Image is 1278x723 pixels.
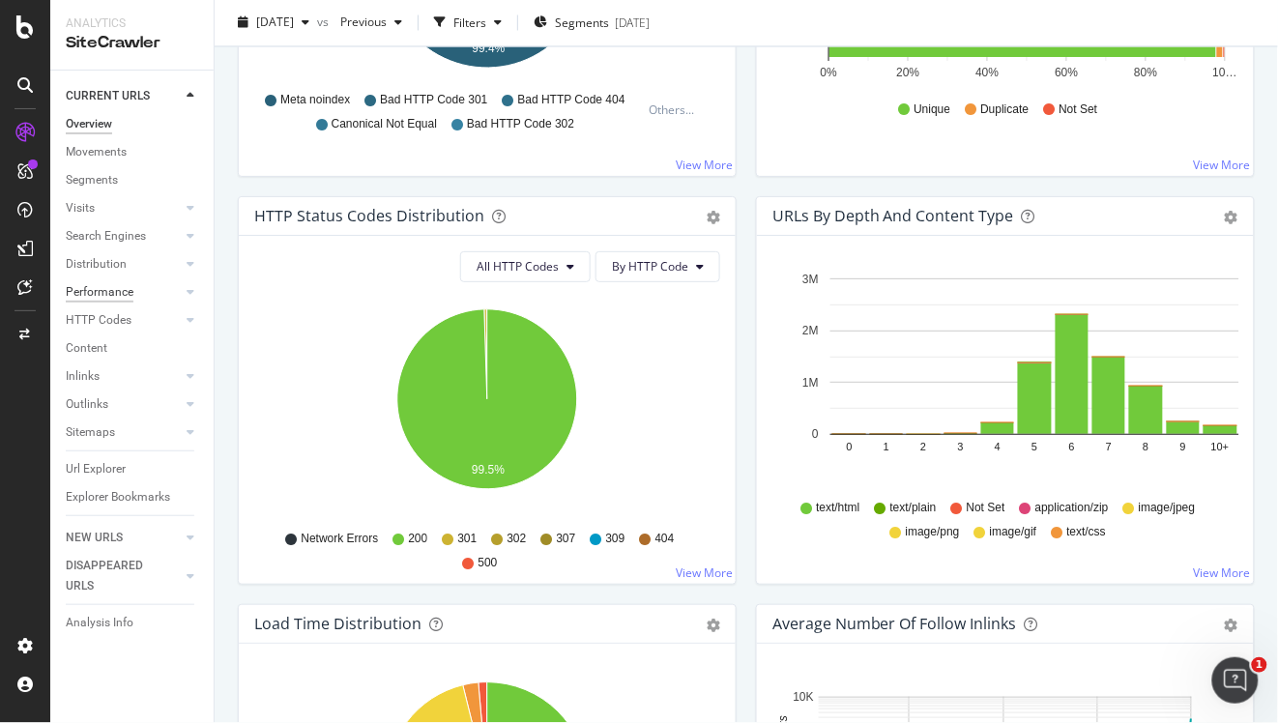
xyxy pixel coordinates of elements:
[66,459,200,479] a: Url Explorer
[1139,500,1196,516] span: image/jpeg
[66,528,123,548] div: NEW URLS
[612,258,688,275] span: By HTTP Code
[794,691,814,705] text: 10K
[426,8,509,39] button: Filters
[1194,157,1251,173] a: View More
[66,226,181,246] a: Search Engines
[707,619,720,632] div: gear
[1067,524,1107,540] span: text/css
[66,394,181,415] a: Outlinks
[1225,211,1238,224] div: gear
[1060,101,1098,118] span: Not Set
[380,92,487,108] span: Bad HTTP Code 301
[66,142,127,162] div: Movements
[1225,619,1238,632] div: gear
[230,8,317,39] button: [DATE]
[1144,441,1149,452] text: 8
[453,14,486,31] div: Filters
[507,531,526,547] span: 302
[1055,66,1078,79] text: 60%
[649,101,703,118] div: Others...
[1252,657,1267,673] span: 1
[332,116,437,132] span: Canonical Not Equal
[66,114,200,134] a: Overview
[1213,66,1237,79] text: 10…
[958,441,964,452] text: 3
[66,366,181,387] a: Inlinks
[980,101,1029,118] span: Duplicate
[317,14,333,31] span: vs
[1180,441,1186,452] text: 9
[990,524,1037,540] span: image/gif
[473,42,506,55] text: 99.4%
[66,556,181,596] a: DISAPPEARED URLS
[1194,564,1251,581] a: View More
[557,531,576,547] span: 307
[472,463,505,477] text: 99.5%
[460,251,591,282] button: All HTTP Codes
[995,441,1001,452] text: 4
[1106,441,1112,452] text: 7
[655,531,675,547] span: 404
[914,101,950,118] span: Unique
[478,555,497,571] span: 500
[254,298,721,522] svg: A chart.
[518,92,625,108] span: Bad HTTP Code 404
[676,157,733,173] a: View More
[333,8,410,39] button: Previous
[254,206,484,225] div: HTTP Status Codes Distribution
[280,92,350,108] span: Meta noindex
[66,86,181,106] a: CURRENT URLS
[66,310,131,331] div: HTTP Codes
[66,556,163,596] div: DISAPPEARED URLS
[66,487,170,507] div: Explorer Bookmarks
[1212,657,1259,704] iframe: Intercom live chat
[555,14,609,31] span: Segments
[595,251,720,282] button: By HTTP Code
[1211,441,1230,452] text: 10+
[467,116,574,132] span: Bad HTTP Code 302
[1035,500,1109,516] span: application/zip
[526,8,657,39] button: Segments[DATE]
[256,14,294,31] span: 2025 Aug. 29th
[66,142,200,162] a: Movements
[66,310,181,331] a: HTTP Codes
[66,613,200,633] a: Analysis Info
[890,500,937,516] span: text/plain
[301,531,378,547] span: Network Errors
[66,254,127,275] div: Distribution
[1134,66,1157,79] text: 80%
[66,338,200,359] a: Content
[66,170,118,190] div: Segments
[66,613,133,633] div: Analysis Info
[975,66,999,79] text: 40%
[802,273,819,286] text: 3M
[772,267,1239,491] svg: A chart.
[66,282,181,303] a: Performance
[66,422,115,443] div: Sitemaps
[1031,441,1037,452] text: 5
[66,394,108,415] div: Outlinks
[1069,441,1075,452] text: 6
[333,14,387,31] span: Previous
[66,282,133,303] div: Performance
[66,422,181,443] a: Sitemaps
[906,524,960,540] span: image/png
[772,206,1014,225] div: URLs by Depth and Content Type
[606,531,625,547] span: 309
[457,531,477,547] span: 301
[66,528,181,548] a: NEW URLS
[847,441,853,452] text: 0
[66,86,150,106] div: CURRENT URLS
[66,198,95,218] div: Visits
[802,376,819,390] text: 1M
[816,500,859,516] span: text/html
[821,66,838,79] text: 0%
[477,258,559,275] span: All HTTP Codes
[967,500,1005,516] span: Not Set
[66,487,200,507] a: Explorer Bookmarks
[66,366,100,387] div: Inlinks
[66,254,181,275] a: Distribution
[66,338,107,359] div: Content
